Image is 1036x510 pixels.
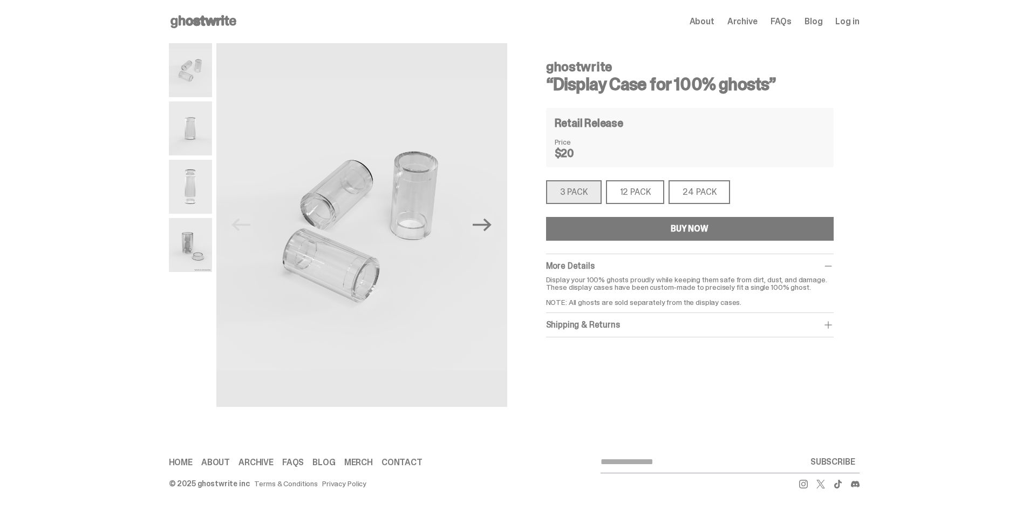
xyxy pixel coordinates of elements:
[282,458,304,467] a: FAQs
[322,480,366,487] a: Privacy Policy
[169,101,212,155] img: display%20case%201.png
[671,225,708,233] div: BUY NOW
[555,148,609,159] dd: $20
[606,180,665,204] div: 12 PACK
[169,160,212,214] img: display%20case%20open.png
[546,60,834,73] h4: ghostwrite
[546,319,834,330] div: Shipping & Returns
[169,218,212,272] img: display%20case%20example.png
[669,180,730,204] div: 24 PACK
[169,43,212,97] img: display%20cases%203.png
[169,480,250,487] div: © 2025 ghostwrite inc
[555,138,609,146] dt: Price
[546,217,834,241] button: BUY NOW
[201,458,230,467] a: About
[546,276,834,306] p: Display your 100% ghosts proudly while keeping them safe from dirt, dust, and damage. These displ...
[806,451,860,473] button: SUBSCRIBE
[805,17,822,26] a: Blog
[312,458,335,467] a: Blog
[727,17,758,26] a: Archive
[381,458,422,467] a: Contact
[771,17,792,26] a: FAQs
[344,458,373,467] a: Merch
[546,76,834,93] h3: “Display Case for 100% ghosts”
[835,17,859,26] a: Log in
[254,480,318,487] a: Terms & Conditions
[216,43,507,407] img: display%20cases%203.png
[690,17,714,26] a: About
[555,118,623,128] h4: Retail Release
[546,260,595,271] span: More Details
[169,458,193,467] a: Home
[546,180,602,204] div: 3 PACK
[238,458,274,467] a: Archive
[471,213,494,237] button: Next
